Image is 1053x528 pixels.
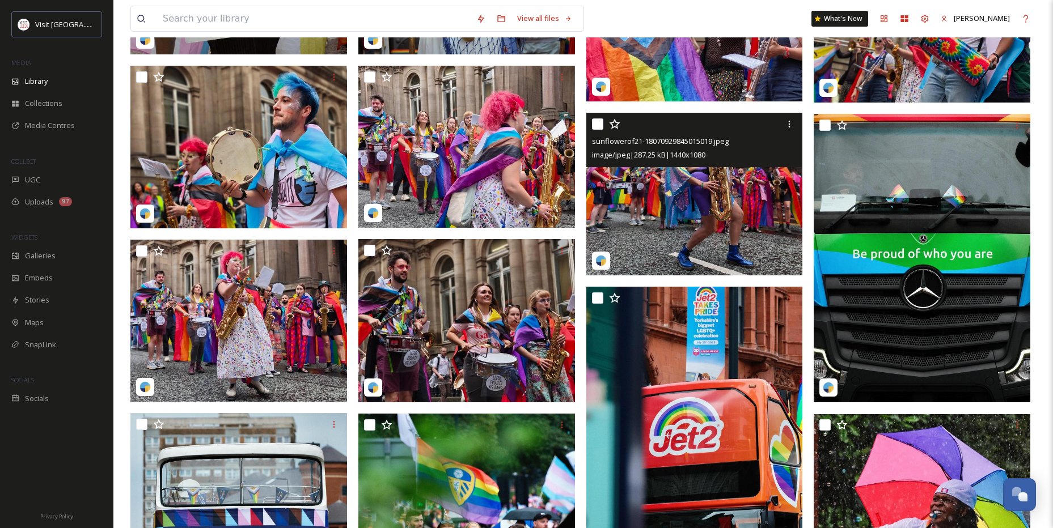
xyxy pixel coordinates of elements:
[25,295,49,305] span: Stories
[25,98,62,109] span: Collections
[25,339,56,350] span: SnapLink
[139,34,151,45] img: snapsea-logo.png
[358,66,575,228] img: sunflowerof21-17865429543426778.jpeg
[59,197,72,206] div: 97
[11,157,36,165] span: COLLECT
[35,19,123,29] span: Visit [GEOGRAPHIC_DATA]
[954,13,1010,23] span: [PERSON_NAME]
[595,255,607,266] img: snapsea-logo.png
[25,120,75,131] span: Media Centres
[25,272,53,283] span: Embeds
[367,34,379,45] img: snapsea-logo.png
[814,114,1030,402] img: jacob_in_manc-18310621999215575.jpeg
[25,197,53,207] span: Uploads
[811,11,868,27] a: What's New
[25,76,48,87] span: Library
[823,82,834,93] img: snapsea-logo.png
[823,382,834,393] img: snapsea-logo.png
[130,66,347,228] img: sunflowerof21-18517023748062584.jpeg
[139,208,151,219] img: snapsea-logo.png
[25,393,49,404] span: Socials
[586,113,803,275] img: sunflowerof21-18070929845015019.jpeg
[511,7,578,29] a: View all files
[592,136,729,146] span: sunflowerof21-18070929845015019.jpeg
[367,382,379,393] img: snapsea-logo.png
[11,376,34,384] span: SOCIALS
[40,509,73,522] a: Privacy Policy
[595,81,607,92] img: snapsea-logo.png
[25,250,56,261] span: Galleries
[358,239,575,402] img: sunflowerof21-18088006690670926.jpeg
[157,6,471,31] input: Search your library
[25,317,44,328] span: Maps
[25,174,40,185] span: UGC
[592,150,705,160] span: image/jpeg | 287.25 kB | 1440 x 1080
[18,19,29,30] img: download%20(3).png
[935,7,1016,29] a: [PERSON_NAME]
[40,513,73,520] span: Privacy Policy
[1003,478,1036,511] button: Open Chat
[367,207,379,219] img: snapsea-logo.png
[130,240,347,402] img: sunflowerof21-17967470378923583.jpeg
[139,381,151,393] img: snapsea-logo.png
[11,233,37,241] span: WIDGETS
[11,58,31,67] span: MEDIA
